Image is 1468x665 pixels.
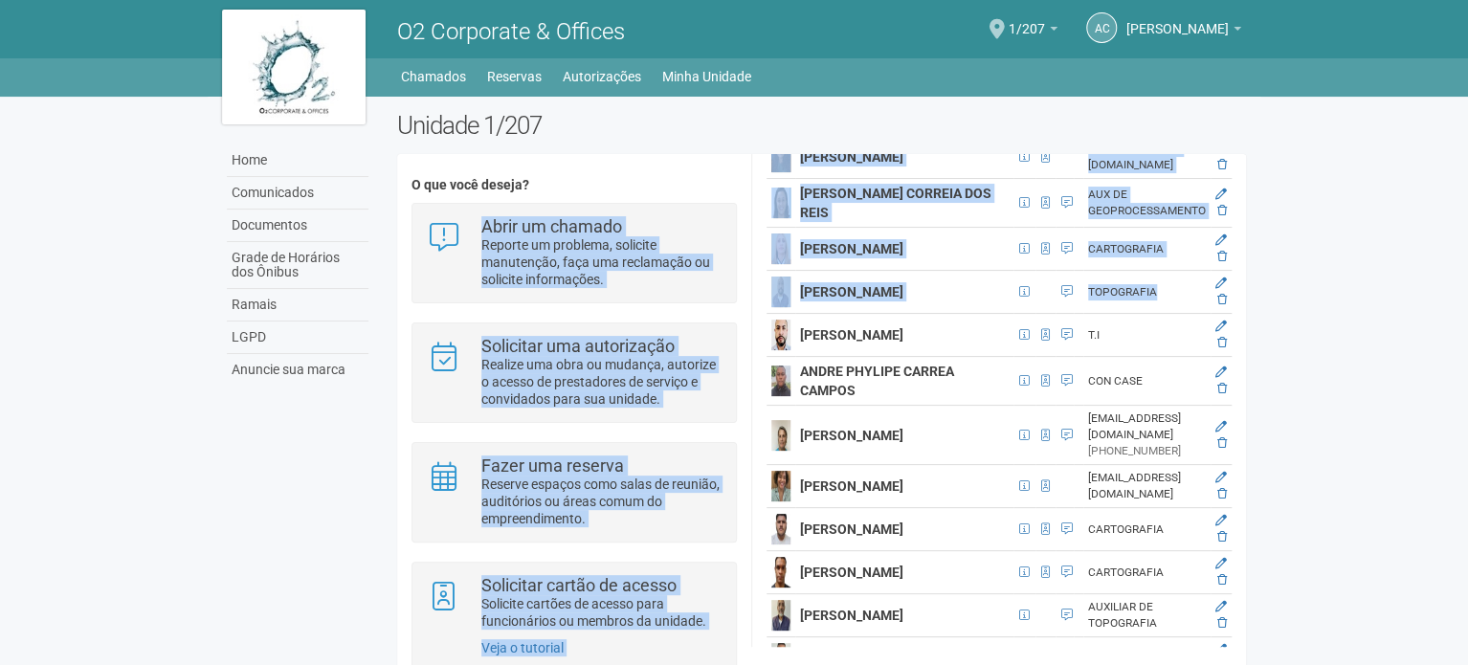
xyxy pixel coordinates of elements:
div: TOPOGRAFIA [1088,284,1206,300]
h2: Unidade 1/207 [397,111,1246,140]
strong: [PERSON_NAME] [800,284,903,299]
div: [EMAIL_ADDRESS][DOMAIN_NAME] [1088,410,1206,443]
a: Editar membro [1215,188,1227,201]
div: CARTOGRAFIA [1088,241,1206,257]
a: Excluir membro [1217,573,1227,587]
a: Home [227,144,368,177]
span: 1/207 [1009,3,1045,36]
a: Excluir membro [1217,436,1227,450]
a: Chamados [401,63,466,90]
strong: Abrir um chamado [481,216,622,236]
a: Editar membro [1215,557,1227,570]
strong: [PERSON_NAME] [800,608,903,623]
p: Realize uma obra ou mudança, autorize o acesso de prestadores de serviço e convidados para sua un... [481,356,722,408]
h4: O que você deseja? [411,178,736,192]
a: Editar membro [1215,277,1227,290]
div: T.I [1088,327,1206,344]
img: user.png [771,320,790,350]
div: CON CASE [1088,373,1206,389]
div: [EMAIL_ADDRESS][DOMAIN_NAME] [1088,141,1206,173]
a: Excluir membro [1217,250,1227,263]
strong: [PERSON_NAME] [800,428,903,443]
a: Grade de Horários dos Ônibus [227,242,368,289]
a: Editar membro [1215,514,1227,527]
a: Editar membro [1215,420,1227,433]
strong: [PERSON_NAME] [800,565,903,580]
strong: [PERSON_NAME] [800,478,903,494]
p: Solicite cartões de acesso para funcionários ou membros da unidade. [481,595,722,630]
p: Reserve espaços como salas de reunião, auditórios ou áreas comum do empreendimento. [481,476,722,527]
a: Excluir membro [1217,158,1227,171]
strong: [PERSON_NAME] [800,241,903,256]
img: user.png [771,557,790,587]
a: Excluir membro [1217,530,1227,543]
a: Autorizações [563,63,641,90]
a: AC [1086,12,1117,43]
img: user.png [771,277,790,307]
a: Solicitar cartão de acesso Solicite cartões de acesso para funcionários ou membros da unidade. [427,577,721,630]
div: CARTOGRAFIA [1088,565,1206,581]
a: Fazer uma reserva Reserve espaços como salas de reunião, auditórios ou áreas comum do empreendime... [427,457,721,527]
a: Documentos [227,210,368,242]
a: Excluir membro [1217,616,1227,630]
a: Excluir membro [1217,204,1227,217]
a: 1/207 [1009,24,1057,39]
a: Minha Unidade [662,63,751,90]
a: Editar membro [1215,320,1227,333]
img: user.png [771,514,790,544]
a: Solicitar uma autorização Realize uma obra ou mudança, autorize o acesso de prestadores de serviç... [427,338,721,408]
strong: [PERSON_NAME] CORREIA DOS REIS [800,186,991,220]
a: Editar membro [1215,600,1227,613]
img: user.png [771,366,790,396]
p: Reporte um problema, solicite manutenção, faça uma reclamação ou solicite informações. [481,236,722,288]
a: Editar membro [1215,643,1227,656]
strong: [PERSON_NAME] [800,521,903,537]
a: Veja o tutorial [481,640,564,655]
div: [PHONE_NUMBER] [1088,443,1206,459]
a: Reservas [487,63,542,90]
div: CARTOGRAFIA [1088,521,1206,538]
img: user.png [771,420,790,451]
img: user.png [771,600,790,631]
a: Editar membro [1215,366,1227,379]
a: Excluir membro [1217,293,1227,306]
strong: Fazer uma reserva [481,455,624,476]
div: [EMAIL_ADDRESS][DOMAIN_NAME] [1088,470,1206,502]
strong: Solicitar uma autorização [481,336,675,356]
strong: [PERSON_NAME] [800,149,903,165]
a: LGPD [227,321,368,354]
a: Editar membro [1215,233,1227,247]
span: Andréa Cunha [1126,3,1229,36]
img: user.png [771,142,790,172]
a: Comunicados [227,177,368,210]
div: AUX DE GEOPROCESSAMENTO [1088,187,1206,219]
a: Anuncie sua marca [227,354,368,386]
a: Excluir membro [1217,487,1227,500]
img: user.png [771,188,790,218]
span: O2 Corporate & Offices [397,18,625,45]
a: Ramais [227,289,368,321]
a: Editar membro [1215,471,1227,484]
div: AUXILIAR DE TOPOGRAFIA [1088,599,1206,632]
a: Excluir membro [1217,382,1227,395]
a: Abrir um chamado Reporte um problema, solicite manutenção, faça uma reclamação ou solicite inform... [427,218,721,288]
strong: Solicitar cartão de acesso [481,575,677,595]
strong: ANDRE PHYLIPE CARREA CAMPOS [800,364,954,398]
img: user.png [771,233,790,264]
a: [PERSON_NAME] [1126,24,1241,39]
img: user.png [771,471,790,501]
strong: [PERSON_NAME] [800,327,903,343]
a: Excluir membro [1217,336,1227,349]
img: logo.jpg [222,10,366,124]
